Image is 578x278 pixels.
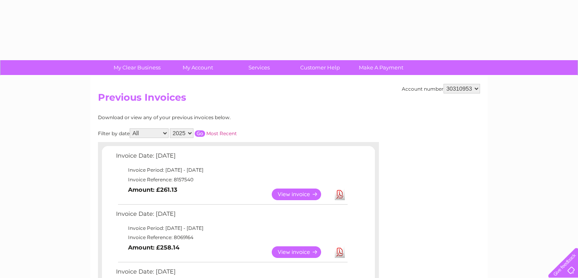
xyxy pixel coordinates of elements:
[335,246,345,258] a: Download
[287,60,353,75] a: Customer Help
[128,186,177,193] b: Amount: £261.13
[206,130,237,136] a: Most Recent
[114,209,349,223] td: Invoice Date: [DATE]
[114,150,349,165] td: Invoice Date: [DATE]
[272,246,331,258] a: View
[348,60,414,75] a: Make A Payment
[114,175,349,185] td: Invoice Reference: 8157540
[226,60,292,75] a: Services
[98,128,309,138] div: Filter by date
[114,165,349,175] td: Invoice Period: [DATE] - [DATE]
[272,189,331,200] a: View
[114,233,349,242] td: Invoice Reference: 8069164
[402,84,480,93] div: Account number
[114,223,349,233] td: Invoice Period: [DATE] - [DATE]
[98,92,480,107] h2: Previous Invoices
[335,189,345,200] a: Download
[128,244,179,251] b: Amount: £258.14
[165,60,231,75] a: My Account
[98,115,309,120] div: Download or view any of your previous invoices below.
[104,60,170,75] a: My Clear Business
